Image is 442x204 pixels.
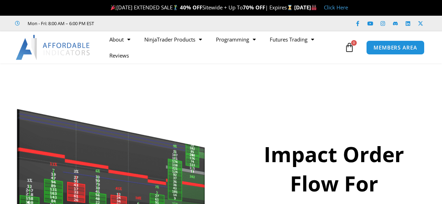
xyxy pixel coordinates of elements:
[209,31,263,47] a: Programming
[26,19,94,28] span: Mon - Fri: 8:00 AM – 6:00 PM EST
[137,31,209,47] a: NinjaTrader Products
[104,20,209,27] iframe: Customer reviews powered by Trustpilot
[374,45,417,50] span: MEMBERS AREA
[102,47,136,63] a: Reviews
[351,40,357,46] span: 0
[287,5,292,10] img: ⌛
[16,35,91,60] img: LogoAI | Affordable Indicators – NinjaTrader
[243,4,265,11] strong: 70% OFF
[334,37,365,58] a: 0
[102,31,343,63] nav: Menu
[173,5,178,10] img: 🏌️‍♂️
[102,31,137,47] a: About
[109,4,294,11] span: [DATE] EXTENDED SALE Sitewide + Up To | Expires
[263,31,321,47] a: Futures Trading
[111,5,116,10] img: 🎉
[366,40,425,55] a: MEMBERS AREA
[324,4,348,11] a: Click Here
[180,4,202,11] strong: 40% OFF
[311,5,317,10] img: 🏭
[294,4,317,11] strong: [DATE]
